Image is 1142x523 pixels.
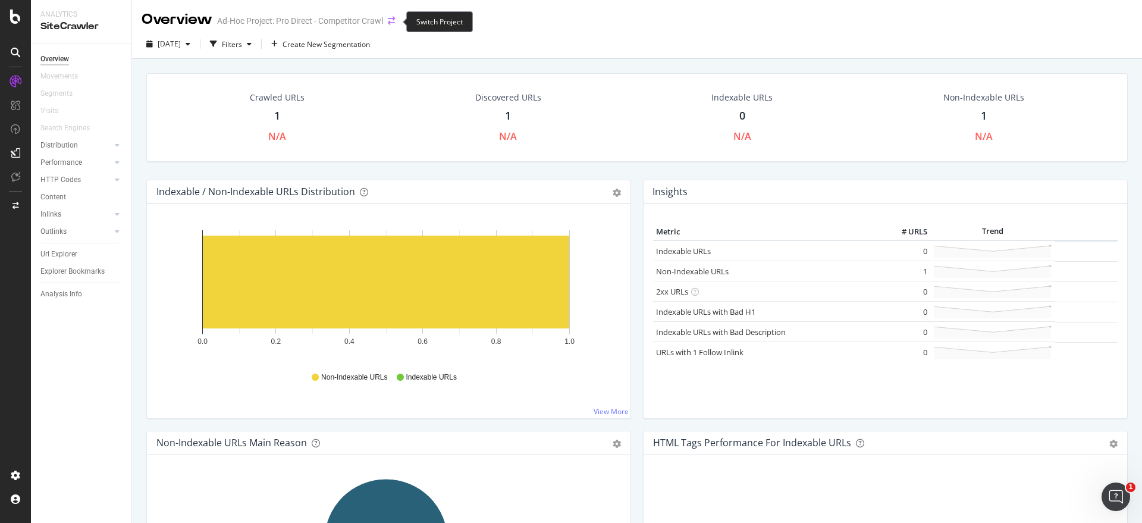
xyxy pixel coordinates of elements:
[653,223,883,241] th: Metric
[142,10,212,30] div: Overview
[40,208,111,221] a: Inlinks
[40,139,111,152] a: Distribution
[613,189,621,197] div: gear
[406,372,457,383] span: Indexable URLs
[564,337,575,346] text: 1.0
[156,437,307,449] div: Non-Indexable URLs Main Reason
[283,39,370,49] span: Create New Segmentation
[40,53,69,65] div: Overview
[943,92,1024,104] div: Non-Indexable URLs
[40,20,122,33] div: SiteCrawler
[711,92,773,104] div: Indexable URLs
[40,122,102,134] a: Search Engines
[1126,483,1135,492] span: 1
[205,35,256,54] button: Filters
[266,35,375,54] button: Create New Segmentation
[883,223,930,241] th: # URLS
[40,70,90,83] a: Movements
[268,130,286,143] div: N/A
[883,302,930,322] td: 0
[656,347,743,358] a: URLs with 1 Follow Inlink
[883,261,930,281] td: 1
[505,108,511,124] div: 1
[271,337,281,346] text: 0.2
[652,184,688,200] h4: Insights
[975,130,993,143] div: N/A
[739,108,745,124] div: 0
[930,223,1055,241] th: Trend
[344,337,354,346] text: 0.4
[883,240,930,261] td: 0
[217,15,383,27] div: Ad-Hoc Project: Pro Direct - Competitor Crawl
[883,322,930,342] td: 0
[40,265,105,278] div: Explorer Bookmarks
[40,248,77,261] div: Url Explorer
[406,11,473,32] div: Switch Project
[197,337,208,346] text: 0.0
[40,191,66,203] div: Content
[1109,440,1118,448] div: gear
[475,92,541,104] div: Discovered URLs
[653,437,851,449] div: HTML Tags Performance for Indexable URLs
[883,342,930,362] td: 0
[40,156,111,169] a: Performance
[40,139,78,152] div: Distribution
[388,17,395,25] div: arrow-right-arrow-left
[250,92,305,104] div: Crawled URLs
[594,406,629,416] a: View More
[40,87,73,100] div: Segments
[981,108,987,124] div: 1
[40,208,61,221] div: Inlinks
[274,108,280,124] div: 1
[321,372,387,383] span: Non-Indexable URLs
[158,39,181,49] span: 2025 Oct. 8th
[40,226,67,238] div: Outlinks
[40,191,123,203] a: Content
[40,105,70,117] a: Visits
[40,53,123,65] a: Overview
[156,223,616,361] svg: A chart.
[156,186,355,198] div: Indexable / Non-Indexable URLs Distribution
[40,265,123,278] a: Explorer Bookmarks
[40,10,122,20] div: Analytics
[40,105,58,117] div: Visits
[40,87,84,100] a: Segments
[40,122,90,134] div: Search Engines
[40,70,78,83] div: Movements
[1102,483,1130,511] iframe: Intercom live chat
[613,440,621,448] div: gear
[40,288,123,300] a: Analysis Info
[883,281,930,302] td: 0
[656,286,688,297] a: 2xx URLs
[40,156,82,169] div: Performance
[142,35,195,54] button: [DATE]
[656,246,711,256] a: Indexable URLs
[40,174,81,186] div: HTTP Codes
[40,174,111,186] a: HTTP Codes
[40,248,123,261] a: Url Explorer
[656,327,786,337] a: Indexable URLs with Bad Description
[418,337,428,346] text: 0.6
[499,130,517,143] div: N/A
[656,306,755,317] a: Indexable URLs with Bad H1
[656,266,729,277] a: Non-Indexable URLs
[40,226,111,238] a: Outlinks
[222,39,242,49] div: Filters
[491,337,501,346] text: 0.8
[733,130,751,143] div: N/A
[40,288,82,300] div: Analysis Info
